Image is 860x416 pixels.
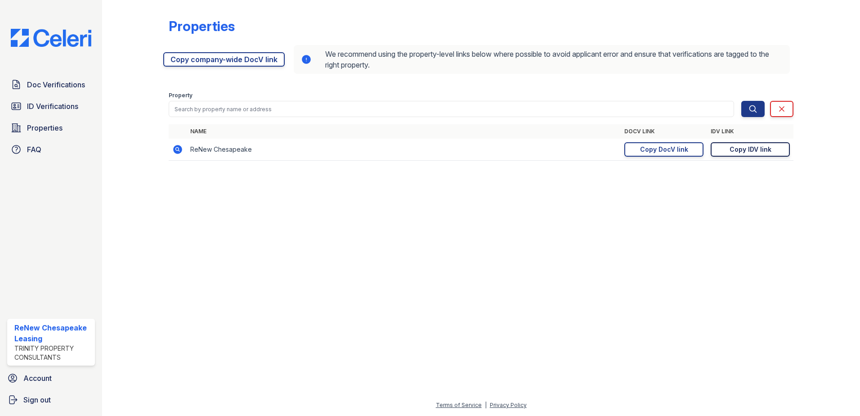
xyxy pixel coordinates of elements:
div: Properties [169,18,235,34]
span: Sign out [23,394,51,405]
a: Doc Verifications [7,76,95,94]
input: Search by property name or address [169,101,734,117]
div: We recommend using the property-level links below where possible to avoid applicant error and ens... [294,45,790,74]
a: Copy IDV link [711,142,790,157]
span: Doc Verifications [27,79,85,90]
span: Properties [27,122,63,133]
a: Properties [7,119,95,137]
a: Account [4,369,99,387]
label: Property [169,92,193,99]
a: ID Verifications [7,97,95,115]
img: CE_Logo_Blue-a8612792a0a2168367f1c8372b55b34899dd931a85d93a1a3d3e32e68fde9ad4.png [4,29,99,47]
th: Name [187,124,621,139]
a: FAQ [7,140,95,158]
td: ReNew Chesapeake [187,139,621,161]
div: Trinity Property Consultants [14,344,91,362]
div: Copy IDV link [730,145,771,154]
th: DocV Link [621,124,707,139]
span: FAQ [27,144,41,155]
a: Copy DocV link [624,142,703,157]
a: Sign out [4,391,99,409]
div: | [485,402,487,408]
span: ID Verifications [27,101,78,112]
div: ReNew Chesapeake Leasing [14,322,91,344]
a: Privacy Policy [490,402,527,408]
div: Copy DocV link [640,145,688,154]
a: Copy company-wide DocV link [163,52,285,67]
th: IDV Link [707,124,793,139]
span: Account [23,373,52,384]
a: Terms of Service [436,402,482,408]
